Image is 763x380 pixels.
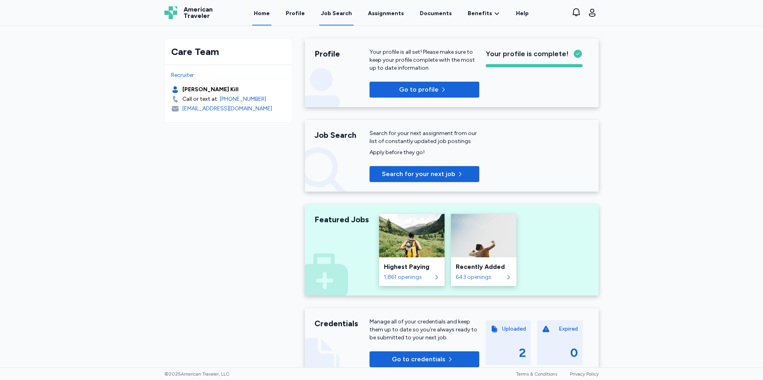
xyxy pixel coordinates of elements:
[314,48,370,59] div: Profile
[184,6,213,19] span: American Traveler
[379,214,445,286] a: Highest PayingHighest Paying1,861 openings
[451,214,516,286] a: Recently AddedRecently Added643 openings
[319,1,354,25] a: Job Search
[182,86,239,94] div: [PERSON_NAME] Kill
[486,48,569,59] span: Your profile is complete!
[370,82,479,98] button: Go to profile
[314,129,370,141] div: Job Search
[379,214,445,257] img: Highest Paying
[321,10,352,18] div: Job Search
[171,45,285,58] div: Care Team
[516,371,557,377] a: Terms & Conditions
[171,71,285,79] div: Recruiter
[314,214,370,225] div: Featured Jobs
[456,273,504,281] div: 643 openings
[559,325,578,333] div: Expired
[570,371,599,377] a: Privacy Policy
[519,346,526,360] div: 2
[252,1,271,25] a: Home
[164,6,177,19] img: Logo
[382,169,455,179] span: Search for your next job
[570,346,578,360] div: 0
[370,129,479,145] div: Search for your next assignment from our list of constantly updated job postings.
[370,48,479,72] div: Your profile is all set! Please make sure to keep your profile complete with the most up to date ...
[370,318,479,342] div: Manage all of your credentials and keep them up to date so you’re always ready to be submitted to...
[456,262,512,272] div: Recently Added
[468,10,500,18] a: Benefits
[399,85,439,94] span: Go to profile
[182,95,218,103] div: Call or text at:
[451,214,516,257] img: Recently Added
[384,273,432,281] div: 1,861 openings
[370,351,479,367] button: Go to credentials
[502,325,526,333] div: Uploaded
[370,149,479,157] div: Apply before they go!
[370,166,479,182] button: Search for your next job
[314,318,370,329] div: Credentials
[220,95,266,103] a: [PHONE_NUMBER]
[164,371,229,377] span: © 2025 American Traveler, LLC
[392,355,445,364] span: Go to credentials
[182,105,272,113] div: [EMAIL_ADDRESS][DOMAIN_NAME]
[384,262,440,272] div: Highest Paying
[468,10,492,18] span: Benefits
